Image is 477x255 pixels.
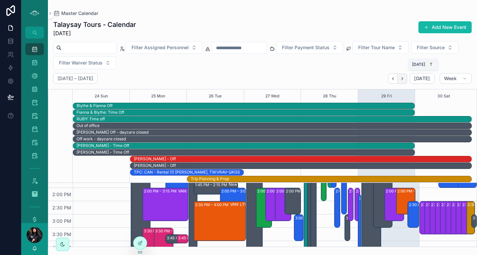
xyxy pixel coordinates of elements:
[397,188,432,194] div: 2:00 PM – 3:00 PM
[77,116,105,122] div: RUBY: Time off
[342,175,347,214] div: 1:30 PM – 3:00 PM
[323,89,336,103] button: 28 Thu
[51,245,73,250] span: 4:00 PM
[428,62,434,67] span: T
[358,195,361,247] div: 2:15 PM – 4:15 PM
[441,201,476,208] div: 2:30 PM – 3:45 PM
[435,201,444,234] div: 2:30 PM – 3:45 PM
[437,89,450,103] button: 30 Sat
[396,188,415,214] div: 2:00 PM – 3:00 PM
[51,231,73,237] span: 3:30 PM
[373,175,392,227] div: 1:30 PM – 3:30 PM
[451,201,459,234] div: 2:30 PM – 3:45 PM
[51,191,73,197] span: 2:00 PM
[355,188,360,221] div: 2:00 PM – 3:15 PM
[418,21,472,33] button: Add New Event
[276,188,311,194] div: 2:00 PM – 3:15 PM
[134,156,176,162] div: [PERSON_NAME] - Off
[126,41,202,54] button: Select Button
[436,201,471,208] div: 2:30 PM – 3:45 PM
[134,163,176,169] div: Candace - Off
[381,89,392,103] button: 29 Fri
[53,57,116,69] button: Select Button
[77,136,126,142] div: Off work - daycare closed
[220,188,246,214] div: 2:00 PM – 3:00 PM
[58,75,93,82] h2: [DATE] – [DATE]
[230,202,280,207] div: VAN: LTL - [PERSON_NAME] (24) [PERSON_NAME], TW:UAFW-GKXZ
[444,75,457,81] span: Week
[77,123,100,128] div: Out of office
[349,188,383,194] div: 2:00 PM – 3:15 PM
[77,103,113,108] div: Blythe & Fianna Off
[61,10,98,17] span: Master Calendar
[398,73,407,84] button: Next
[221,188,256,194] div: 2:00 PM – 3:00 PM
[95,89,108,103] button: 24 Sun
[77,149,129,155] div: Richard - Time Off
[353,41,408,54] button: Select Button
[446,201,454,234] div: 2:30 PM – 3:45 PM
[178,235,213,241] div: 3:45 PM – 4:05 PM
[266,188,281,221] div: 2:00 PM – 3:15 PM
[134,170,240,175] div: TPC: CAN - Rental (1) [PERSON_NAME], TW:VRAV-QKGS
[425,201,433,234] div: 2:30 PM – 3:45 PM
[257,188,292,194] div: 2:00 PM – 3:30 PM
[51,218,73,224] span: 3:00 PM
[456,201,464,234] div: 2:30 PM – 3:45 PM
[472,215,476,227] div: 3:00 PM – 3:30 PM
[356,188,390,194] div: 2:00 PM – 3:15 PM
[144,228,179,234] div: 3:30 PM – 4:30 PM
[420,201,428,234] div: 2:30 PM – 3:45 PM
[286,188,321,194] div: 2:00 PM – 3:00 PM
[467,201,475,234] div: 2:30 PM – 3:45 PM
[346,215,381,221] div: 3:00 PM – 4:00 PM
[21,39,48,223] div: scrollable content
[177,235,188,243] div: 3:45 PM – 4:05 PM
[52,178,73,184] span: 1:30 PM
[59,60,103,66] span: Filter Waiver Status
[144,188,178,194] div: 2:00 PM – 3:15 PM
[431,201,466,208] div: 2:30 PM – 3:45 PM
[267,188,301,194] div: 2:00 PM – 3:15 PM
[385,188,404,221] div: 2:00 PM – 3:15 PM
[294,215,303,241] div: 3:00 PM – 4:00 PM
[345,215,350,241] div: 3:00 PM – 4:00 PM
[295,215,330,221] div: 3:00 PM – 4:00 PM
[77,143,129,148] div: [PERSON_NAME] - Time Off
[461,201,470,234] div: 2:30 PM – 3:45 PM
[440,201,449,234] div: 2:30 PM – 3:45 PM
[134,169,240,175] div: TPC: CAN - Rental (1) Maik Krächter, TW:VRAV-QKGS
[77,123,100,129] div: Out of office
[53,10,98,17] a: Master Calendar
[77,130,148,135] div: [PERSON_NAME] Off - daycare closed
[77,103,113,109] div: Blythe & Fianna Off
[77,143,129,149] div: Richard - Time Off
[191,176,229,182] div: Trip Planning & Prep
[77,110,124,115] div: Fianna & Blythe: Time Off
[229,182,271,187] div: Newsletter: Shae & [PERSON_NAME]
[359,195,393,201] div: 2:15 PM – 4:15 PM
[256,188,272,227] div: 2:00 PM – 3:30 PM
[411,41,458,54] button: Select Button
[29,8,40,19] img: App logo
[154,228,173,254] div: 3:30 PM – 4:30 PM
[143,228,162,254] div: 3:30 PM – 4:30 PM
[386,188,420,194] div: 2:00 PM – 3:15 PM
[430,201,438,234] div: 2:30 PM – 3:45 PM
[194,201,246,241] div: 2:30 PM – 4:00 PMVAN: LTL - [PERSON_NAME] (24) [PERSON_NAME], TW:UAFW-GKXZ
[209,89,222,103] button: 26 Tue
[265,89,279,103] button: 27 Wed
[77,150,129,155] div: [PERSON_NAME] - Time Off
[195,182,229,188] div: 1:45 PM – 2:15 PM
[53,20,136,29] h1: Talaysay Tours - Calendar
[51,205,73,210] span: 2:30 PM
[440,73,472,84] button: Week
[417,44,445,51] span: Filter Source
[134,156,176,162] div: Candace - Off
